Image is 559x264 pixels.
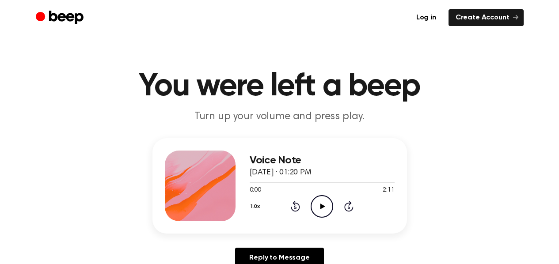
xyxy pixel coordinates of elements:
button: 1.0x [250,199,263,214]
span: [DATE] · 01:20 PM [250,169,312,177]
a: Beep [36,9,86,26]
h3: Voice Note [250,155,395,166]
a: Create Account [449,9,524,26]
a: Log in [409,9,443,26]
span: 2:11 [383,186,394,195]
p: Turn up your volume and press play. [110,109,449,124]
span: 0:00 [250,186,261,195]
h1: You were left a beep [53,71,506,102]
